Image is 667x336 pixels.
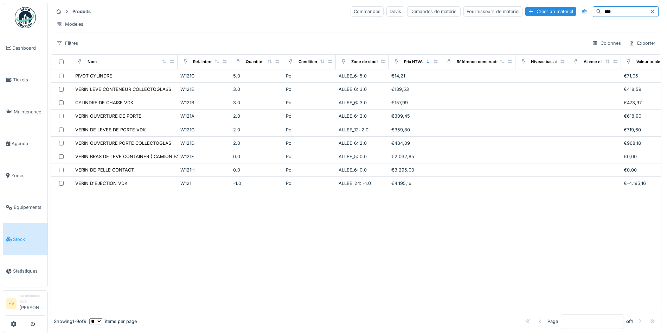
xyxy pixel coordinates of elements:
div: Filtres [53,38,81,48]
div: €2.032,85 [391,153,438,160]
div: Pc [286,180,333,187]
a: Équipements [3,192,47,224]
span: ALLEE_6: 2.0 [339,141,367,146]
span: Zones [11,172,45,179]
div: W121B [180,99,227,106]
div: Commandes [351,6,384,17]
a: FV Gestionnaire local[PERSON_NAME] [6,293,45,316]
div: W121F [180,153,227,160]
div: Niveau bas atteint ? [531,59,569,65]
span: ALLEE_6: 2.0 [339,113,367,119]
div: Pc [286,167,333,173]
div: 0.0 [233,153,280,160]
img: Badge_color-CXgf-gQk.svg [15,7,36,28]
a: Zones [3,160,47,192]
span: ALLEE_24: -1.0 [339,181,371,186]
span: Agenda [12,140,45,147]
div: Page [547,318,558,325]
div: Prix HTVA [404,59,423,65]
li: [PERSON_NAME] [19,293,45,314]
span: ALLEE_12: 2.0 [339,127,368,132]
strong: of 1 [626,318,633,325]
div: Colonnes [589,38,624,48]
div: 3.0 [233,99,280,106]
div: Quantité [246,59,262,65]
div: VERIN DE PELLE CONTACT [75,167,134,173]
span: Stock [13,236,45,243]
div: W121A [180,113,227,119]
li: FV [6,298,17,309]
div: items per page [89,318,137,325]
div: PIVOT CYLINDRE [75,73,112,79]
span: ALLEE_5: 0.0 [339,154,367,159]
div: 3.0 [233,86,280,93]
a: Maintenance [3,96,47,128]
div: Nom [88,59,97,65]
span: Dashboard [12,45,45,51]
div: Pc [286,73,333,79]
div: W121D [180,140,227,147]
span: Maintenance [14,108,45,115]
span: Statistiques [13,268,45,274]
div: 5.0 [233,73,280,79]
div: Fournisseurs de matériel [463,6,522,17]
div: VERIN BRAS DE LEVE CONTAINER ( CAMION PARC ) [75,153,188,160]
div: VERIN DE LEVEE DE PORTE VDK [75,126,146,133]
div: €157,99 [391,99,438,106]
div: Modèles [53,19,86,29]
span: Équipements [14,204,45,211]
div: 2.0 [233,113,280,119]
div: W121G [180,126,227,133]
div: 2.0 [233,126,280,133]
a: Dashboard [3,32,47,64]
div: Pc [286,140,333,147]
div: €14,21 [391,73,438,79]
div: Créer un matériel [525,7,576,16]
div: €309,45 [391,113,438,119]
div: W121 [180,180,227,187]
strong: Produits [70,8,94,15]
div: Pc [286,99,333,106]
div: Référence constructeur [457,59,503,65]
a: Stock [3,223,47,255]
div: Valeur totale [636,59,660,65]
a: Agenda [3,128,47,160]
a: Statistiques [3,255,47,287]
div: VERIN OUVERTURE PORTE COLLECTOGLAS [75,140,171,147]
div: Pc [286,113,333,119]
div: 2.0 [233,140,280,147]
div: Gestionnaire local [19,293,45,304]
div: Ref. interne [193,59,215,65]
div: -1.0 [233,180,280,187]
div: €359,80 [391,126,438,133]
div: Exporter [626,38,659,48]
div: Conditionnement [299,59,332,65]
div: VERIN LEVE CONTENEUR COLLECTOGLASS [75,86,171,93]
span: ALLEE_6: 0.0 [339,167,367,173]
div: Pc [286,126,333,133]
a: Tickets [3,64,47,96]
div: Demandes de matériel [407,6,461,17]
div: W121C [180,73,227,79]
div: €4.195,16 [391,180,438,187]
div: Pc [286,153,333,160]
div: 0.0 [233,167,280,173]
div: Devis [386,6,404,17]
div: W121H [180,167,227,173]
div: CYLINDRE DE CHAISE VDK [75,99,134,106]
div: Pc [286,86,333,93]
span: ALLEE_6: 3.0 [339,87,367,92]
div: Showing 1 - 9 of 9 [54,318,86,325]
div: €484,09 [391,140,438,147]
span: Tickets [13,76,45,83]
div: Alarme niveau bas [584,59,619,65]
div: Zone de stockage [351,59,386,65]
div: VERIN D'EJECTION VDK [75,180,128,187]
span: ALLEE_6: 5.0 [339,73,367,79]
div: €3.295,00 [391,167,438,173]
div: VERIN OUVERTURE DE PORTE [75,113,141,119]
div: €139,53 [391,86,438,93]
div: W121E [180,86,227,93]
span: ALLEE_6: 3.0 [339,100,367,105]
